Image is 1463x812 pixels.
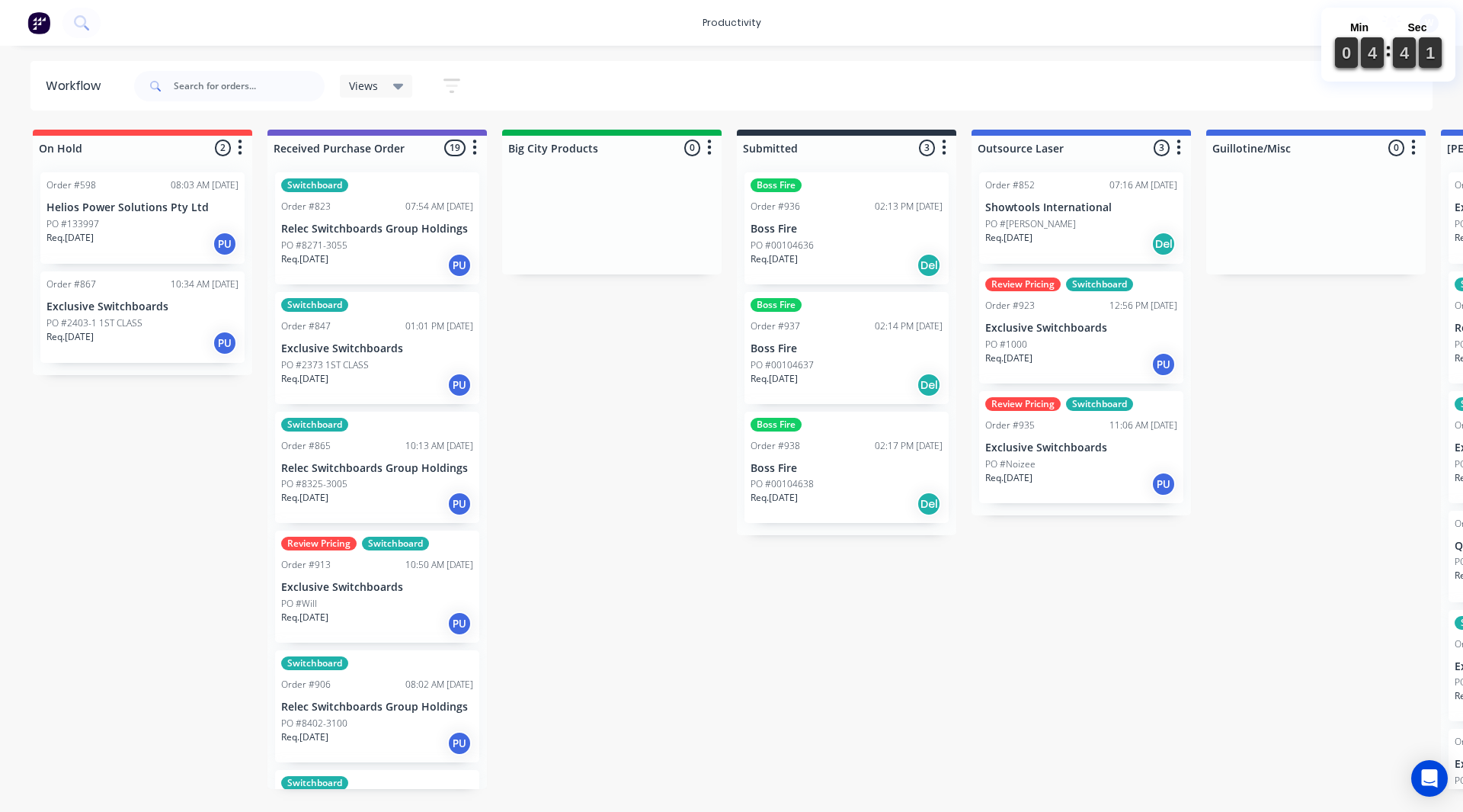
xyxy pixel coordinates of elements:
p: Exclusive Switchboards [281,342,473,355]
div: Del [1151,232,1176,256]
p: Req. [DATE] [281,252,328,266]
p: PO #Will [281,597,317,611]
div: PU [447,731,472,756]
div: Order #865 [281,439,331,453]
div: Order #936 [751,200,800,213]
div: 02:17 PM [DATE] [875,439,943,453]
div: Order #823 [281,200,331,213]
div: Del [917,373,941,397]
p: Req. [DATE] [281,372,328,386]
div: PU [1151,352,1176,377]
div: Boss Fire [751,418,802,432]
span: Views [349,78,378,94]
p: Req. [DATE] [281,611,328,624]
p: Showtools International [985,201,1177,214]
div: Order #847 [281,319,331,333]
div: Del [917,253,941,278]
p: Boss Fire [751,223,943,236]
div: Order #598 [46,178,96,192]
p: Exclusive Switchboards [281,581,473,594]
div: SwitchboardOrder #84701:01 PM [DATE]Exclusive SwitchboardsPO #2373 1ST CLASSReq.[DATE]PU [275,292,479,404]
div: 08:02 AM [DATE] [405,678,473,692]
div: PU [447,373,472,397]
p: Req. [DATE] [751,252,798,266]
div: Boss FireOrder #93702:14 PM [DATE]Boss FirePO #00104637Req.[DATE]Del [744,292,949,404]
p: PO #00104637 [751,358,814,372]
div: Switchboard [281,298,348,312]
div: 07:54 AM [DATE] [405,200,473,213]
div: Open Intercom Messenger [1411,760,1448,797]
p: Relec Switchboards Group Holdings [281,462,473,475]
div: Order #923 [985,299,1035,313]
p: Relec Switchboards Group Holdings [281,701,473,714]
div: Switchboard [1066,397,1133,411]
div: Review Pricing [985,278,1061,291]
input: Search for orders... [174,71,325,101]
div: SwitchboardOrder #82307:54 AM [DATE]Relec Switchboards Group HoldingsPO #8271-3055Req.[DATE]PU [275,172,479,284]
div: Order #867 [46,278,96,291]
p: Req. [DATE] [751,372,798,386]
div: 08:03 AM [DATE] [171,178,238,192]
div: PU [1151,472,1176,496]
div: productivity [695,11,769,34]
div: 12:56 PM [DATE] [1109,299,1177,313]
p: PO #00104638 [751,477,814,491]
p: PO #133997 [46,217,99,231]
div: SwitchboardOrder #86510:13 AM [DATE]Relec Switchboards Group HoldingsPO #8325-3005Req.[DATE]PU [275,412,479,524]
p: PO #[PERSON_NAME] [985,217,1076,231]
div: 11:06 AM [DATE] [1109,419,1177,432]
div: Order #937 [751,319,800,333]
div: PU [447,253,472,278]
p: PO #00104636 [751,239,814,252]
div: Workflow [46,77,108,95]
div: Review Pricing [985,397,1061,411]
p: PO #8402-3100 [281,717,347,730]
div: Del [917,492,941,516]
p: PO #2403-1 1ST CLASS [46,316,142,330]
p: Boss Fire [751,342,943,355]
div: Switchboard [281,178,348,192]
div: Switchboard [281,418,348,432]
div: Order #906 [281,678,331,692]
p: Req. [DATE] [281,491,328,505]
p: Req. [DATE] [281,730,328,744]
p: PO #8271-3055 [281,239,347,252]
p: Exclusive Switchboards [985,322,1177,335]
div: Review PricingSwitchboardOrder #92312:56 PM [DATE]Exclusive SwitchboardsPO #1000Req.[DATE]PU [979,271,1183,384]
div: Review PricingSwitchboardOrder #93511:06 AM [DATE]Exclusive SwitchboardsPO #NoizeeReq.[DATE]PU [979,391,1183,503]
p: Req. [DATE] [46,231,94,245]
div: Review Pricing [281,537,357,550]
div: Boss FireOrder #93602:13 PM [DATE]Boss FirePO #00104636Req.[DATE]Del [744,172,949,284]
div: Boss FireOrder #93802:17 PM [DATE]Boss FirePO #00104638Req.[DATE]Del [744,412,949,524]
div: Order #913 [281,558,331,572]
div: Order #85207:16 AM [DATE]Showtools InternationalPO #[PERSON_NAME]Req.[DATE]Del [979,172,1183,264]
div: SwitchboardOrder #90608:02 AM [DATE]Relec Switchboards Group HoldingsPO #8402-3100Req.[DATE]PU [275,650,479,762]
div: PU [213,232,237,256]
div: PU [447,611,472,636]
p: Boss Fire [751,462,943,475]
div: Order #935 [985,419,1035,432]
p: Helios Power Solutions Pty Ltd [46,201,238,214]
div: 02:14 PM [DATE] [875,319,943,333]
p: Req. [DATE] [985,231,1032,245]
div: 02:13 PM [DATE] [875,200,943,213]
p: PO #8325-3005 [281,477,347,491]
p: PO #2373 1ST CLASS [281,358,369,372]
div: 10:50 AM [DATE] [405,558,473,572]
div: 07:16 AM [DATE] [1109,178,1177,192]
p: PO #Noizee [985,457,1036,471]
div: Boss Fire [751,178,802,192]
p: Exclusive Switchboards [46,300,238,313]
div: PU [447,492,472,516]
div: Review PricingSwitchboardOrder #91310:50 AM [DATE]Exclusive SwitchboardsPO #WillReq.[DATE]PU [275,531,479,643]
div: 10:34 AM [DATE] [171,278,238,291]
div: Order #852 [985,178,1035,192]
p: PO #1000 [985,338,1027,351]
div: Order #59808:03 AM [DATE]Helios Power Solutions Pty LtdPO #133997Req.[DATE]PU [40,172,245,264]
p: Relec Switchboards Group Holdings [281,223,473,236]
div: Order #938 [751,439,800,453]
div: Order #86710:34 AM [DATE]Exclusive SwitchboardsPO #2403-1 1ST CLASSReq.[DATE]PU [40,271,245,363]
div: Switchboard [281,656,348,670]
p: Req. [DATE] [46,330,94,344]
p: Exclusive Switchboards [985,441,1177,454]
